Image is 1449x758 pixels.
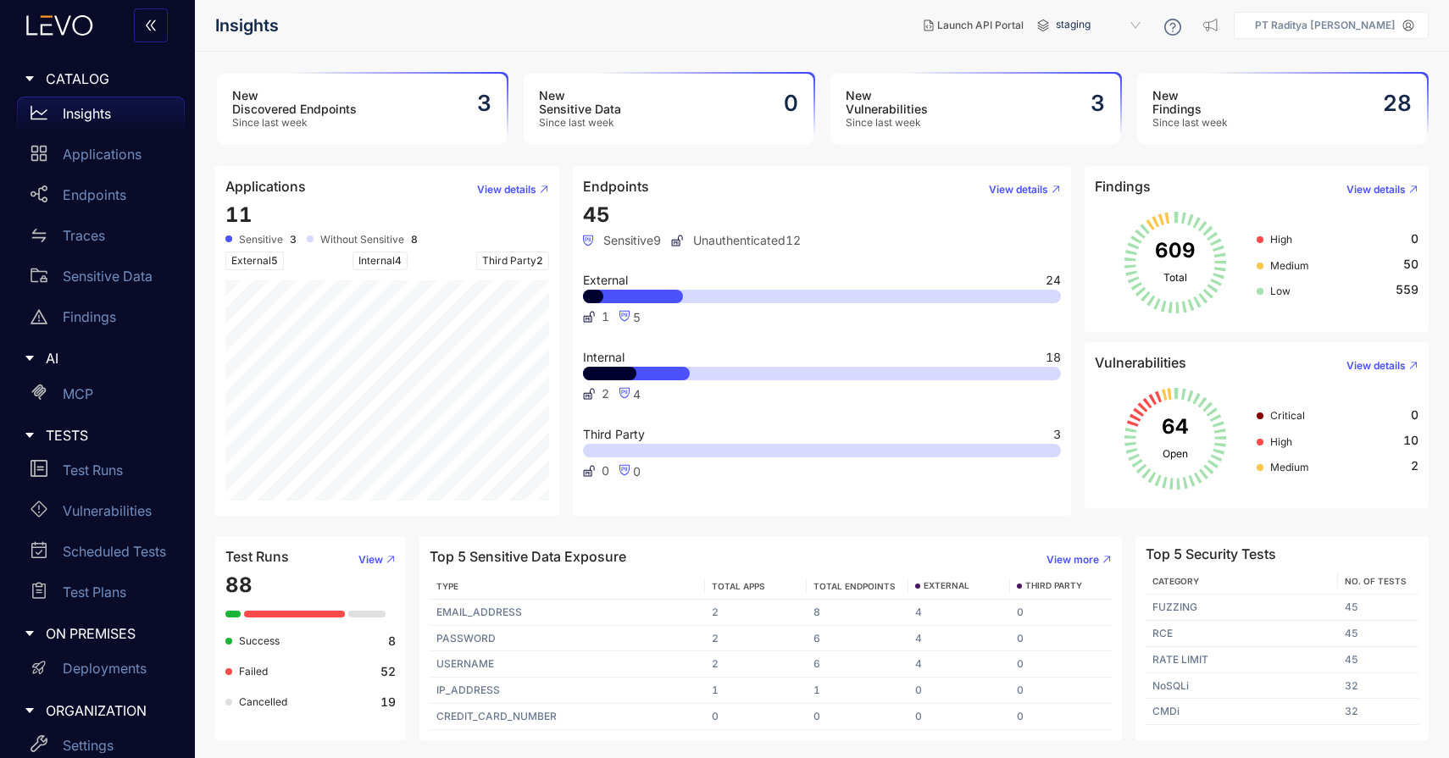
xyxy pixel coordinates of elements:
[239,634,280,647] span: Success
[411,234,418,246] b: 8
[17,575,185,616] a: Test Plans
[1046,554,1099,566] span: View more
[63,584,126,600] p: Test Plans
[1146,673,1338,700] td: NoSQLi
[63,187,126,202] p: Endpoints
[1338,621,1418,647] td: 45
[807,678,908,704] td: 1
[908,626,1010,652] td: 4
[1056,12,1144,39] span: staging
[380,665,396,678] b: 52
[144,19,158,34] span: double-left
[1053,429,1061,440] span: 3
[1411,408,1418,422] span: 0
[705,600,807,626] td: 2
[1411,459,1418,473] span: 2
[17,377,185,418] a: MCP
[63,738,114,753] p: Settings
[813,581,896,591] span: TOTAL ENDPOINTS
[1025,581,1082,591] span: THIRD PARTY
[17,97,185,137] a: Insights
[1270,409,1305,422] span: Critical
[539,117,621,129] span: Since last week
[602,464,609,478] span: 0
[1333,176,1418,203] button: View details
[225,252,284,270] span: External
[17,219,185,259] a: Traces
[63,462,123,478] p: Test Runs
[10,418,185,453] div: TESTS
[63,544,166,559] p: Scheduled Tests
[937,19,1024,31] span: Launch API Portal
[583,351,625,363] span: Internal
[846,89,928,116] h3: New Vulnerabilities
[353,252,408,270] span: Internal
[477,184,536,196] span: View details
[1010,626,1112,652] td: 0
[1346,184,1406,196] span: View details
[46,703,171,718] span: ORGANIZATION
[320,234,404,246] span: Without Sensitive
[924,581,969,591] span: EXTERNAL
[633,387,641,401] span: 4
[705,651,807,678] td: 2
[345,546,396,573] button: View
[464,176,549,203] button: View details
[712,581,765,591] span: TOTAL APPS
[1396,283,1418,296] span: 559
[1346,360,1406,372] span: View details
[583,179,649,194] h4: Endpoints
[232,89,357,116] h3: New Discovered Endpoints
[17,652,185,693] a: Deployments
[225,179,306,194] h4: Applications
[908,704,1010,730] td: 0
[24,73,36,85] span: caret-right
[24,352,36,364] span: caret-right
[134,8,168,42] button: double-left
[1033,546,1112,573] button: View more
[1255,19,1396,31] p: PT Raditya [PERSON_NAME]
[1403,257,1418,271] span: 50
[705,678,807,704] td: 1
[1152,89,1228,116] h3: New Findings
[1345,576,1407,586] span: No. of Tests
[1091,91,1105,116] h2: 3
[10,61,185,97] div: CATALOG
[1270,435,1292,448] span: High
[63,309,116,324] p: Findings
[17,137,185,178] a: Applications
[1152,576,1199,586] span: Category
[705,626,807,652] td: 2
[1146,699,1338,725] td: CMDi
[583,234,661,247] span: Sensitive 9
[807,651,908,678] td: 6
[784,91,798,116] h2: 0
[1095,355,1186,370] h4: Vulnerabilities
[225,549,289,564] h4: Test Runs
[1383,91,1412,116] h2: 28
[807,704,908,730] td: 0
[388,634,396,648] b: 8
[1333,352,1418,379] button: View details
[1010,600,1112,626] td: 0
[1403,434,1418,447] span: 10
[46,351,171,366] span: AI
[910,12,1037,39] button: Launch API Portal
[908,678,1010,704] td: 0
[239,234,283,246] span: Sensitive
[908,651,1010,678] td: 4
[17,453,185,494] a: Test Runs
[24,429,36,441] span: caret-right
[1046,351,1061,363] span: 18
[239,665,268,678] span: Failed
[1146,647,1338,673] td: RATE LIMIT
[290,234,297,246] b: 3
[1411,232,1418,246] span: 0
[1146,595,1338,621] td: FUZZING
[17,178,185,219] a: Endpoints
[583,429,645,440] span: Third Party
[1010,651,1112,678] td: 0
[17,534,185,575] a: Scheduled Tests
[17,300,185,340] a: Findings
[1010,678,1112,704] td: 0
